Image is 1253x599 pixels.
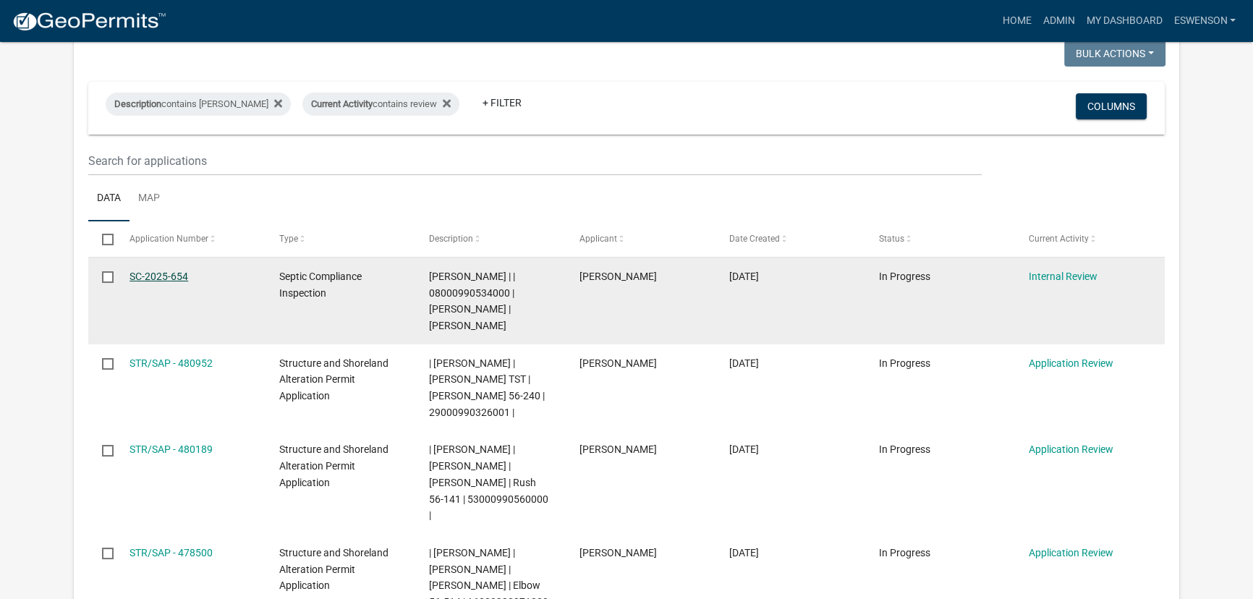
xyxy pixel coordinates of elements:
[1029,547,1113,558] a: Application Review
[279,443,388,488] span: Structure and Shoreland Alteration Permit Application
[266,221,415,256] datatable-header-cell: Type
[279,271,362,299] span: Septic Compliance Inspection
[865,221,1014,256] datatable-header-cell: Status
[279,357,388,402] span: Structure and Shoreland Alteration Permit Application
[106,93,291,116] div: contains [PERSON_NAME]
[129,234,208,244] span: Application Number
[429,271,515,331] span: Emma Swenson | | 08000990534000 | WARREN C NOHR | LUJEAN M NOHR
[1015,221,1165,256] datatable-header-cell: Current Activity
[1029,443,1113,455] a: Application Review
[1037,7,1080,35] a: Admin
[1029,234,1089,244] span: Current Activity
[879,234,904,244] span: Status
[88,146,982,176] input: Search for applications
[129,443,213,455] a: STR/SAP - 480189
[279,234,298,244] span: Type
[129,547,213,558] a: STR/SAP - 478500
[129,271,188,282] a: SC-2025-654
[1168,7,1241,35] a: eswenson
[579,234,616,244] span: Applicant
[729,547,759,558] span: 09/15/2025
[729,271,759,282] span: 09/21/2025
[88,176,129,222] a: Data
[1064,41,1165,67] button: Bulk Actions
[1080,7,1168,35] a: My Dashboard
[114,98,161,109] span: Description
[879,357,930,369] span: In Progress
[579,357,656,369] span: Brian Richard Brogard
[729,443,759,455] span: 09/18/2025
[879,547,930,558] span: In Progress
[429,357,545,418] span: | Emma Swenson | PHILLIPS TST | Blanche 56-240 | 29000990326001 |
[1076,93,1147,119] button: Columns
[1029,271,1097,282] a: Internal Review
[415,221,565,256] datatable-header-cell: Description
[129,176,169,222] a: Map
[1029,357,1113,369] a: Application Review
[579,271,656,282] span: Philip Stoll
[715,221,865,256] datatable-header-cell: Date Created
[88,221,116,256] datatable-header-cell: Select
[579,547,656,558] span: Jeffrey Dennis Albright
[279,547,388,592] span: Structure and Shoreland Alteration Permit Application
[565,221,715,256] datatable-header-cell: Applicant
[729,234,780,244] span: Date Created
[302,93,459,116] div: contains review
[579,443,656,455] span: Mark Dobbelmann
[429,234,473,244] span: Description
[311,98,373,109] span: Current Activity
[471,90,533,116] a: + Filter
[116,221,266,256] datatable-header-cell: Application Number
[879,443,930,455] span: In Progress
[129,357,213,369] a: STR/SAP - 480952
[996,7,1037,35] a: Home
[429,443,548,521] span: | Emma Swenson | SCOTT T FISCHER | SHELLEY J FISCHER | Rush 56-141 | 53000990560000 |
[879,271,930,282] span: In Progress
[729,357,759,369] span: 09/19/2025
